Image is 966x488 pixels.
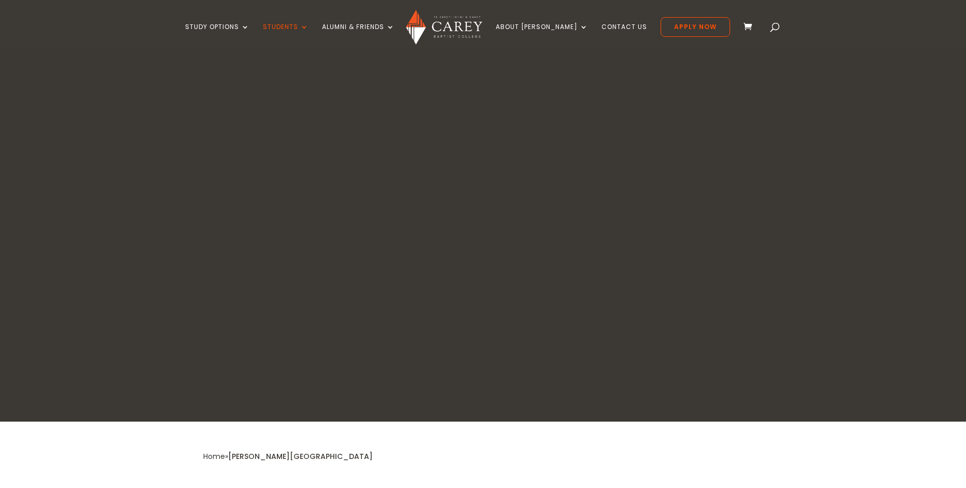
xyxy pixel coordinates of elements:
[496,23,588,48] a: About [PERSON_NAME]
[406,10,482,45] img: Carey Baptist College
[203,451,373,462] span: »
[661,17,730,37] a: Apply Now
[228,451,373,462] span: [PERSON_NAME][GEOGRAPHIC_DATA]
[185,23,249,48] a: Study Options
[322,23,395,48] a: Alumni & Friends
[601,23,647,48] a: Contact Us
[203,451,225,462] a: Home
[263,23,309,48] a: Students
